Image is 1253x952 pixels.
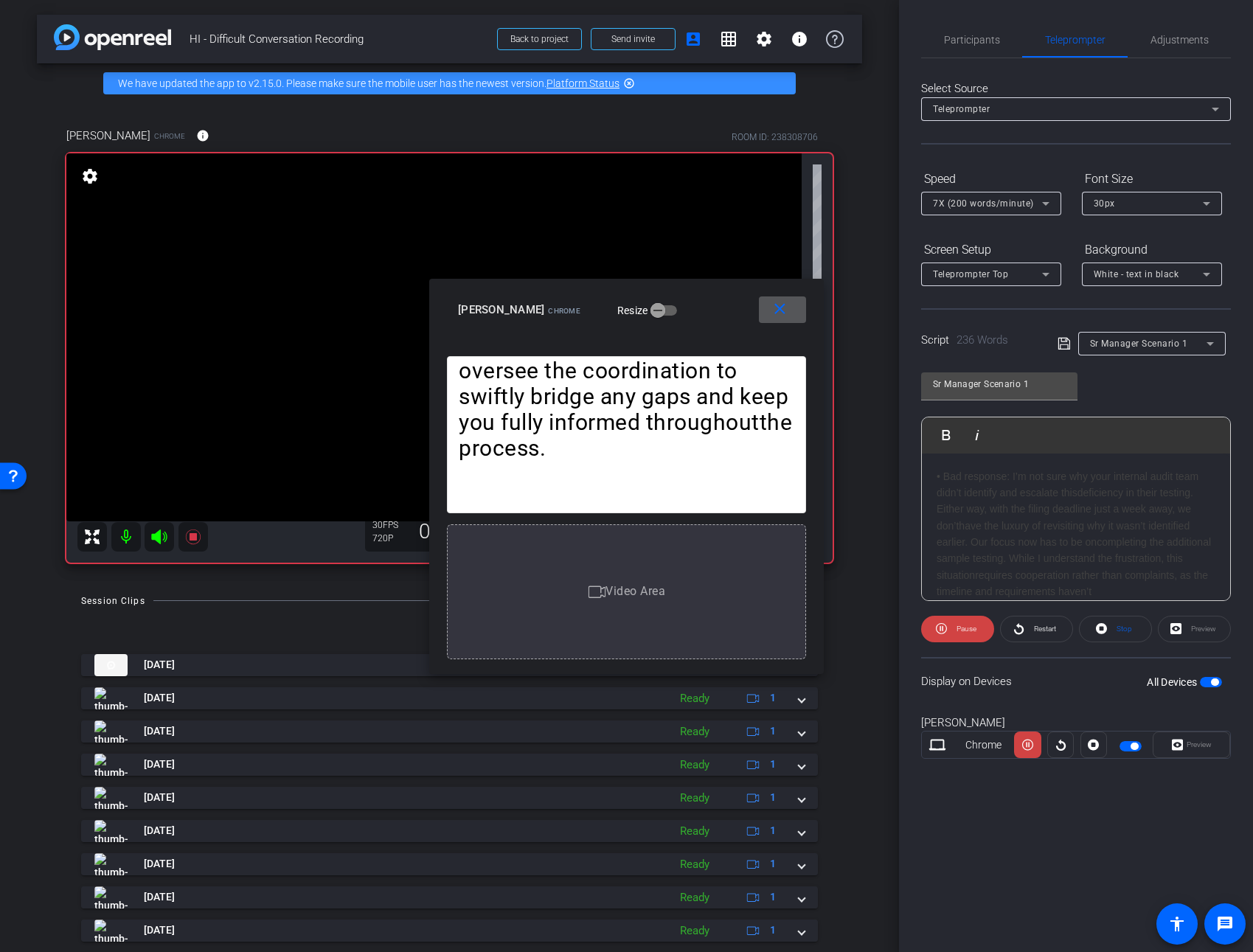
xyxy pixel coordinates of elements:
[94,920,128,942] img: thumb-nail
[921,167,1061,192] div: Speed
[144,757,175,772] span: [DATE]
[770,757,776,772] span: 1
[372,519,409,531] div: 30
[144,657,175,673] span: [DATE]
[921,657,1231,705] div: Display on Devices
[957,625,976,633] span: Pause
[755,30,773,48] mat-icon: settings
[144,923,175,938] span: [DATE]
[937,536,1211,581] span: completing the additional sample testing. While I understand the frustration, this situation
[673,823,717,840] div: Ready
[673,889,717,906] div: Ready
[510,34,569,44] span: Back to project
[1150,35,1209,45] span: Adjustments
[1168,915,1186,933] mat-icon: accessibility
[791,30,808,48] mat-icon: info
[770,923,776,938] span: 1
[1216,915,1234,933] mat-icon: message
[196,129,209,142] mat-icon: info
[943,470,1010,482] span: Bad response:
[94,754,128,776] img: thumb-nail
[732,131,818,144] div: ROOM ID: 238308706
[1034,625,1056,633] span: Restart
[94,886,128,908] img: thumb-nail
[611,33,655,45] span: Send invite
[771,300,789,319] mat-icon: close
[605,584,665,598] span: Video Area
[921,332,1037,349] div: Script
[1082,167,1222,192] div: Font Size
[673,690,717,707] div: Ready
[770,823,776,838] span: 1
[770,690,776,706] span: 1
[933,198,1034,209] span: 7X (200 words/minute)
[1086,536,1097,548] span: on
[623,77,635,89] mat-icon: highlight_off
[103,72,796,94] div: We have updated the app to v2.15.0. Please make sure the mobile user has the newest version.
[383,520,398,530] span: FPS
[94,820,128,842] img: thumb-nail
[944,35,1000,45] span: Participants
[144,823,175,838] span: [DATE]
[1082,237,1222,263] div: Background
[720,30,737,48] mat-icon: grid_on
[673,790,717,807] div: Ready
[937,520,1190,548] span: have the luxury of revisiting why it wasn’t identified earlier. Our focus now has to be
[937,487,1193,532] span: deficiency in their testing. Either way, with the filing deadline just a week away, we don’t
[409,519,508,544] div: 00:00:02
[144,790,175,805] span: [DATE]
[54,24,171,50] img: app-logo
[94,687,128,709] img: thumb-nail
[94,654,128,676] img: thumb-nail
[1147,675,1200,689] label: All Devices
[94,787,128,809] img: thumb-nail
[66,128,150,144] span: [PERSON_NAME]
[144,856,175,872] span: [DATE]
[546,77,619,89] a: Platform Status
[933,104,990,114] span: Teleprompter
[921,715,1231,732] div: [PERSON_NAME]
[94,720,128,743] img: thumb-nail
[144,889,175,905] span: [DATE]
[684,30,702,48] mat-icon: account_box
[1045,35,1106,45] span: Teleprompter
[673,856,717,873] div: Ready
[933,269,1008,279] span: Teleprompter Top
[937,470,940,482] span: •
[617,303,651,318] label: Resize
[673,923,717,939] div: Ready
[372,532,409,544] div: 720P
[673,757,717,774] div: Ready
[459,409,798,461] span: the process.
[770,889,776,905] span: 1
[94,853,128,875] img: thumb-nail
[937,569,1208,597] span: requires cooperation rather than complaints, as the timeline and requirements haven’t
[1090,338,1188,349] span: Sr Manager Scenario 1
[673,723,717,740] div: Ready
[81,594,145,608] div: Session Clips
[1117,625,1132,633] span: Stop
[459,358,794,435] span: oversee the coordination to swiftly bridge any gaps and keep you fully informed throughout
[770,790,776,805] span: 1
[770,856,776,872] span: 1
[953,737,1015,753] div: Chrome
[957,333,1008,347] span: 236 Words
[458,303,544,316] span: [PERSON_NAME]
[963,420,991,450] button: Italic (⌘I)
[921,80,1231,97] div: Select Source
[144,723,175,739] span: [DATE]
[154,131,185,142] span: Chrome
[80,167,100,185] mat-icon: settings
[1094,198,1115,209] span: 30px
[921,237,1061,263] div: Screen Setup
[144,690,175,706] span: [DATE]
[933,375,1066,393] input: Title
[190,24,488,54] span: HI - Difficult Conversation Recording
[1094,269,1179,279] span: White - text in black
[937,470,1198,498] span: I’m not sure why your internal audit team didn’t identify and escalate this
[770,723,776,739] span: 1
[548,307,580,315] span: Chrome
